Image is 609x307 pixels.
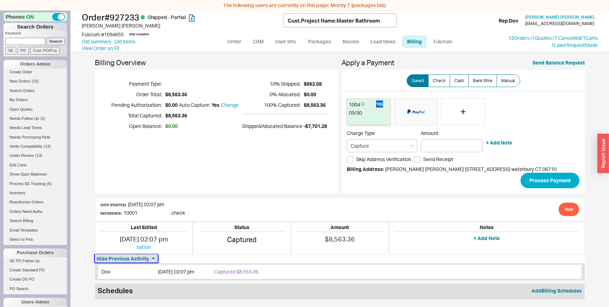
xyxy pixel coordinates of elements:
[158,268,211,275] div: [DATE] 02:07 pm
[165,112,239,119] span: $8,563.36
[221,102,239,109] a: Change
[4,276,67,283] a: Create DS PO
[222,35,246,48] a: Order
[104,110,162,121] h5: Total Captured:
[82,12,283,22] h1: Order # 927233
[4,115,67,122] a: Needs Follow Up(2)
[347,166,384,172] span: Billing Address:
[10,153,34,158] span: Under Review
[104,121,162,131] h5: Open Balance:
[100,235,187,244] div: [DATE] 02:07 pm
[529,176,571,185] span: Process Payment
[501,78,515,84] span: Manual
[82,31,124,38] div: Fulcrum # 1094655
[347,139,417,152] input: Select...
[4,189,67,197] a: Inventory
[165,102,178,109] span: $0.00
[165,123,178,130] span: $0.00
[44,144,51,148] span: ( 13 )
[4,208,67,215] a: Orders Need Auths
[421,139,482,152] input: Amount
[35,153,42,158] span: ( 13 )
[337,35,364,48] a: Rooms
[114,38,135,45] a: Old items
[4,257,67,265] a: SE PO Follow Up
[533,59,585,66] button: Send Balance Request
[100,244,187,251] div: by Dov
[242,79,300,89] h5: 10 % Shipped:
[565,205,573,214] span: Void
[4,124,67,131] a: Needs Lead Times
[349,100,375,109] div: 1004
[525,15,595,20] a: [PERSON_NAME] [PERSON_NAME]
[270,35,301,48] a: User info
[104,89,162,100] h5: Order Total:
[104,100,162,110] h5: Pending Authorization:
[4,298,67,306] div: Users Admin
[95,59,338,70] h3: Billing Overview
[4,143,67,150] a: Verify Compatibility(13)
[454,78,464,84] span: Cash
[18,47,29,54] input: PO
[394,225,579,232] h5: Notes
[4,161,67,169] a: Edit Carts
[100,211,122,215] h6: Reference:
[4,171,67,178] a: Show Open Balances
[82,38,111,45] a: Old summary
[428,35,457,48] a: Fulcrum
[165,91,239,98] span: $8,563.36
[5,31,67,38] p: Keyword:
[581,35,598,41] a: /1Carts
[559,203,579,216] button: Void
[4,180,67,188] a: Process SE Tracking(6)
[2,2,607,9] div: The following users are currently on this page:
[4,152,67,159] a: Under Review(13)
[171,210,185,216] span: check
[101,268,154,275] div: Dov
[433,78,445,84] span: Check
[325,235,355,243] span: $8,563.36
[129,32,149,36] div: Ship complete
[304,91,326,98] span: $0.00
[331,2,386,8] span: Mordy T (packages tab)
[4,227,67,234] a: Email Templates
[4,285,67,293] a: PO Search
[214,268,285,275] div: Captured
[4,217,67,225] a: Search Billing
[82,22,283,29] div: [PERSON_NAME] [PERSON_NAME]
[365,35,401,48] a: Lead times
[95,254,158,263] button: Hide Previous Activity
[342,59,585,70] h3: Apply a Payment
[551,42,598,48] a: 1Lead RequestMade
[521,173,579,188] button: Process Payment
[242,89,300,100] h5: 0 % Allocated:
[414,156,420,162] input: Send Receipt
[474,235,500,242] button: + Add Note
[4,106,67,113] a: Open Quotes
[499,17,518,24] div: Rep: Dov
[421,130,482,136] span: Amount
[4,12,67,22] div: Phones
[303,35,336,48] a: Packages
[347,130,375,136] span: Charge Type
[525,21,594,26] div: [EMAIL_ADDRESS][DOMAIN_NAME]
[47,38,65,45] input: Search
[242,121,302,131] h5: Shipped/Allocated Balance
[32,79,39,83] span: ( 10 )
[123,210,137,216] span: 10001
[4,198,67,206] a: Reauthorize Orders
[473,78,492,84] span: Bank Wire
[26,13,34,20] span: ON
[349,109,388,116] div: 05 / 30
[104,79,162,89] h5: Payment Type:
[4,248,67,257] div: Purchase Orders
[4,134,67,141] a: Needs Processing Note
[98,287,133,294] h2: Schedules
[4,23,67,31] h1: Search Orders
[4,96,67,104] a: My Orders
[304,80,326,87] span: $862.08
[288,17,380,24] div: Cust. Project Name : Master Bathroom
[4,236,67,243] a: Select to Pick
[248,35,269,48] a: CRM
[486,139,512,146] button: + Add Note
